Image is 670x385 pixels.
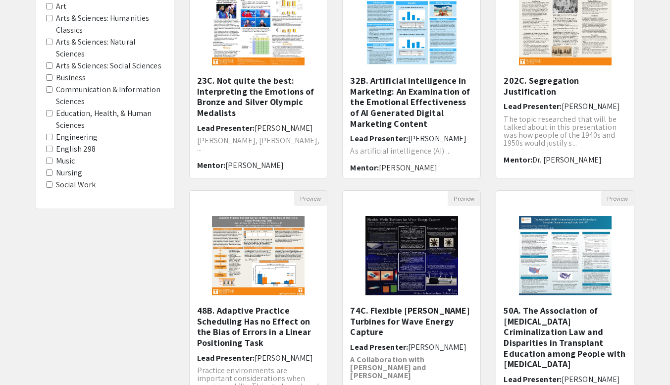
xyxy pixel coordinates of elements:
label: English 298 [56,143,96,155]
label: Arts & Sciences: Social Sciences [56,60,161,72]
h5: 74C. Flexible [PERSON_NAME] Turbines for Wave Energy Capture [350,305,473,337]
h6: Lead Presenter: [197,353,320,363]
p: As artificial intelligence (AI) ... [350,147,473,155]
button: Preview [448,191,480,206]
span: [PERSON_NAME] [379,163,437,173]
button: Preview [294,191,327,206]
span: [PERSON_NAME] [408,342,466,352]
span: Mentor: [504,155,532,165]
span: [PERSON_NAME] [562,374,620,385]
h6: Lead Presenter: [350,342,473,352]
label: Music [56,155,75,167]
p: The topic researched that will be talked about in this presentation was how people of the 1940s a... [504,115,626,147]
h6: Lead Presenter: [197,123,320,133]
img: <p>50A. The Association of HIV Criminalization Law and Disparities in Transplant Education among ... [509,206,621,305]
h6: Lead Presenter: [504,102,626,111]
iframe: Chat [7,340,42,378]
label: Engineering [56,131,98,143]
h5: 48B. Adaptive Practice Scheduling Has no Effect on the Bias of Errors in a Linear Positioning Task [197,305,320,348]
h6: Lead Presenter: [504,375,626,384]
span: [PERSON_NAME] [225,160,284,170]
span: [PERSON_NAME] [255,353,313,363]
span: Dr. [PERSON_NAME] [532,155,602,165]
span: Mentor: [350,163,379,173]
p: [PERSON_NAME], [PERSON_NAME], ... [197,137,320,153]
label: Social Work [56,179,96,191]
button: Preview [601,191,634,206]
span: [PERSON_NAME] [562,101,620,111]
h6: Lead Presenter: [350,134,473,143]
label: Communication & Information Sciences [56,84,164,108]
h5: 50A. The Association of [MEDICAL_DATA] Criminalization Law and Disparities in Transplant Educatio... [504,305,626,370]
label: Education, Health, & Human Sciences [56,108,164,131]
label: Art [56,0,66,12]
img: <p>74C. Flexible Wells Turbines for Wave Energy Capture</p> [356,206,468,305]
h5: 23C. Not quite the best: Interpreting the Emotions of Bronze and Silver Olympic Medalists [197,75,320,118]
img: <p>48B. Adaptive Practice Scheduling Has no Effect on the Bias of Errors in a Linear Positioning ... [202,206,314,305]
span: [PERSON_NAME] [408,133,466,144]
strong: A Collaboration with [PERSON_NAME] and [PERSON_NAME] [350,354,426,381]
label: Business [56,72,86,84]
h5: 32B. Artificial Intelligence in Marketing: An Examination of the Emotional Effectiveness of AI Ge... [350,75,473,129]
label: Arts & Sciences: Humanities Classics [56,12,164,36]
label: Arts & Sciences: Natural Sciences [56,36,164,60]
span: Mentor: [197,160,226,170]
label: Nursing [56,167,83,179]
span: [PERSON_NAME] [255,123,313,133]
h5: 202C. Segregation Justification [504,75,626,97]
